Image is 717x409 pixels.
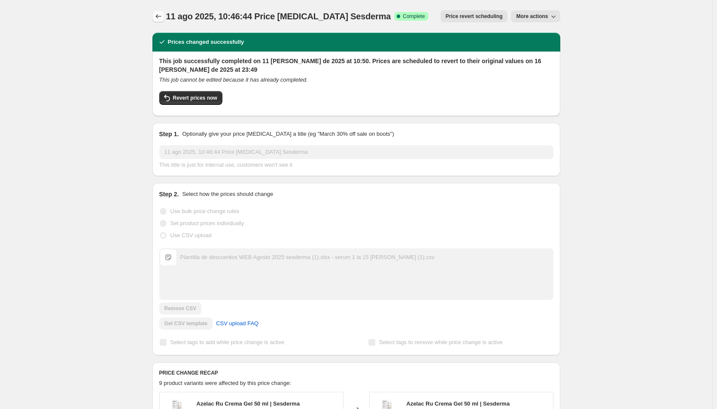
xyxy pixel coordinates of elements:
[182,130,394,138] p: Optionally give your price [MEDICAL_DATA] a title (eg "March 30% off sale on boots")
[407,400,510,407] span: Azelac Ru Crema Gel 50 ml | Sesderma
[159,57,553,74] h2: This job successfully completed on 11 [PERSON_NAME] de 2025 at 10:50. Prices are scheduled to rev...
[159,162,292,168] span: This title is just for internal use, customers won't see it
[159,369,553,376] h6: PRICE CHANGE RECAP
[446,13,503,20] span: Price revert scheduling
[170,339,285,345] span: Select tags to add while price change is active
[180,253,434,262] div: Plantilla de descuentos WEB Agosto 2025 sesderma (1).xlsx - serum 1 la 15 [PERSON_NAME] (1).csv
[170,220,244,226] span: Set product prices individually
[441,10,508,22] button: Price revert scheduling
[159,380,292,386] span: 9 product variants were affected by this price change:
[197,400,300,407] span: Azelac Ru Crema Gel 50 ml | Sesderma
[403,13,425,20] span: Complete
[182,190,273,198] p: Select how the prices should change
[152,10,164,22] button: Price change jobs
[516,13,548,20] span: More actions
[159,76,308,83] i: This job cannot be edited because it has already completed.
[379,339,503,345] span: Select tags to remove while price change is active
[511,10,560,22] button: More actions
[166,12,391,21] span: 11 ago 2025, 10:46:44 Price [MEDICAL_DATA] Sesderma
[216,319,258,328] span: CSV upload FAQ
[170,208,239,214] span: Use bulk price change rules
[159,145,553,159] input: 30% off holiday sale
[173,95,217,101] span: Revert prices now
[159,130,179,138] h2: Step 1.
[159,190,179,198] h2: Step 2.
[170,232,212,238] span: Use CSV upload
[168,38,244,46] h2: Prices changed successfully
[159,91,222,105] button: Revert prices now
[211,317,264,330] a: CSV upload FAQ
